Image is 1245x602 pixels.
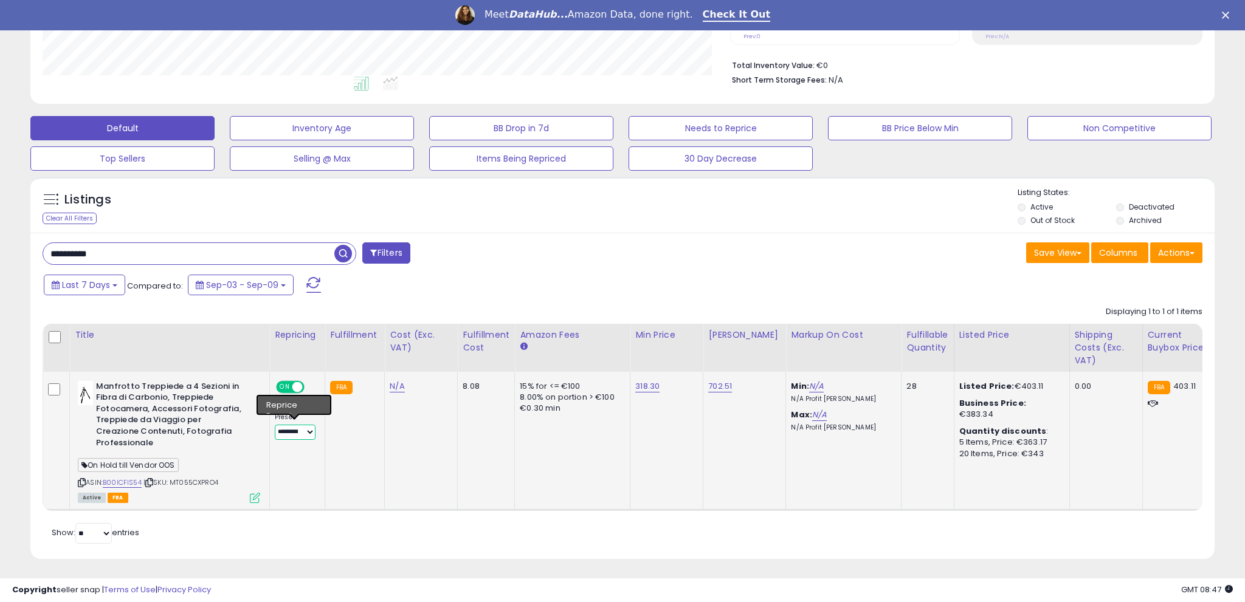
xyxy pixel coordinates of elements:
div: €0.30 min [520,403,621,414]
a: Privacy Policy [157,584,211,595]
small: Amazon Fees. [520,341,527,352]
div: €383.34 [959,398,1060,420]
a: N/A [390,380,404,392]
div: Clear All Filters [43,213,97,224]
div: Preset: [275,413,316,440]
div: Fulfillable Quantity [906,329,948,354]
span: On Hold till Vendor OOS [78,458,179,472]
p: Listing States: [1018,187,1215,199]
button: Filters [362,242,410,264]
a: Terms of Use [104,584,156,595]
b: Short Term Storage Fees: [732,75,827,85]
div: €403.11 [959,381,1060,392]
h5: Listings [64,191,111,208]
button: Inventory Age [230,116,414,140]
div: Amazon Fees [520,329,625,341]
div: Shipping Costs (Exc. VAT) [1075,329,1137,367]
button: Columns [1091,242,1148,263]
img: 31UnhejKr0L._SL40_.jpg [78,381,93,405]
div: 8.08 [463,381,505,392]
div: Cost (Exc. VAT) [390,329,452,354]
div: ASIN: [78,381,260,502]
button: Default [30,116,215,140]
th: The percentage added to the cost of goods (COGS) that forms the calculator for Min & Max prices. [786,324,902,372]
div: 20 Items, Price: €343 [959,448,1060,459]
div: [PERSON_NAME] [708,329,781,341]
div: Min Price [635,329,698,341]
label: Active [1030,202,1053,212]
b: Business Price: [959,397,1026,409]
div: Fulfillment [330,329,379,341]
button: Actions [1150,242,1202,263]
div: Repricing [275,329,320,341]
div: 8.00% on portion > €100 [520,392,621,403]
span: Last 7 Days [62,279,110,291]
div: Close [1222,11,1234,18]
b: Manfrotto Treppiede a 4 Sezioni in Fibra di Carbonio, Treppiede Fotocamera, Accessori Fotografia,... [96,381,244,451]
p: N/A Profit [PERSON_NAME] [791,395,892,403]
button: Save View [1026,242,1089,263]
button: Non Competitive [1027,116,1212,140]
span: Columns [1099,247,1137,259]
small: Prev: N/A [985,33,1009,40]
label: Out of Stock [1030,215,1075,225]
span: Show: entries [52,527,139,538]
div: 5 Items, Price: €363.17 [959,437,1060,448]
li: €0 [732,57,1194,72]
span: 2025-09-17 08:47 GMT [1181,584,1233,595]
b: Listed Price: [959,380,1015,392]
b: Max: [791,409,812,420]
div: : [959,426,1060,437]
span: OFF [303,381,322,392]
div: Displaying 1 to 1 of 1 items [1106,306,1202,318]
span: 403.11 [1173,380,1196,392]
span: ON [277,381,292,392]
img: Profile image for Georgie [455,5,475,25]
button: Top Sellers [30,146,215,171]
label: Archived [1129,215,1162,225]
div: Follow BB [275,400,311,411]
span: All listings currently available for purchase on Amazon [78,493,106,503]
b: Total Inventory Value: [732,60,815,70]
label: Deactivated [1129,202,1174,212]
button: Sep-03 - Sep-09 [188,275,294,295]
a: N/A [812,409,827,421]
a: N/A [809,380,824,392]
div: Current Buybox Price [1148,329,1210,354]
b: Quantity discounts [959,425,1047,437]
div: Title [75,329,264,341]
button: BB Price Below Min [828,116,1012,140]
div: Listed Price [959,329,1064,341]
span: | SKU: MT055CXPRO4 [143,477,218,487]
div: Meet Amazon Data, done right. [485,9,693,21]
small: FBA [330,381,353,394]
div: 15% for <= €100 [520,381,621,392]
a: 318.30 [635,380,660,392]
div: Markup on Cost [791,329,896,341]
small: Prev: 0 [743,33,760,40]
div: 28 [906,381,944,392]
i: DataHub... [509,9,568,20]
small: FBA [1148,381,1170,394]
div: Fulfillment Cost [463,329,509,354]
button: 30 Day Decrease [629,146,813,171]
button: Selling @ Max [230,146,414,171]
strong: Copyright [12,584,57,595]
div: seller snap | | [12,584,211,596]
span: Sep-03 - Sep-09 [206,279,278,291]
span: Compared to: [127,280,183,292]
p: N/A Profit [PERSON_NAME] [791,423,892,432]
div: 0.00 [1075,381,1133,392]
b: Min: [791,380,809,392]
span: N/A [829,74,843,86]
a: Check It Out [703,9,771,22]
button: BB Drop in 7d [429,116,613,140]
button: Items Being Repriced [429,146,613,171]
button: Last 7 Days [44,275,125,295]
a: B00ICFIS54 [103,477,142,488]
span: FBA [108,493,128,503]
button: Needs to Reprice [629,116,813,140]
a: 702.51 [708,380,732,392]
